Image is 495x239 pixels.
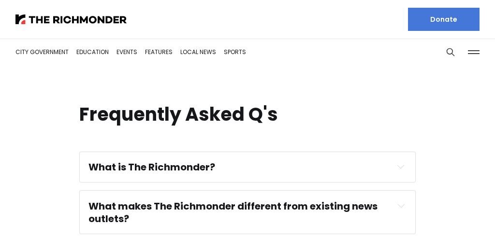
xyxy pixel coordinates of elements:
a: Sports [224,48,246,56]
a: Education [76,48,109,56]
a: Features [145,48,173,56]
button: Expand toggle to read content [395,161,407,172]
a: Local News [180,48,216,56]
button: Expand toggle to read content [396,200,407,211]
img: The Richmonder [15,14,127,24]
a: Events [116,48,137,56]
strong: What makes The Richmonder different from existing news outlets? [88,199,379,225]
strong: What is The Richmonder? [88,160,215,174]
a: Donate [408,8,480,31]
button: Search this site [443,45,458,59]
a: City Government [15,48,69,56]
h1: Frequently Asked Q's [79,104,278,125]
